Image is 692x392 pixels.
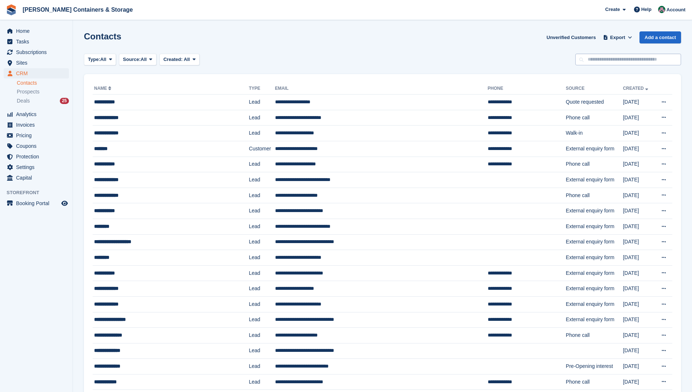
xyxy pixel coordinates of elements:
a: menu [4,173,69,183]
th: Source [566,83,623,95]
img: Julia Marcham [658,6,665,13]
td: Quote requested [566,95,623,110]
a: menu [4,36,69,47]
td: External enquiry form [566,234,623,250]
a: menu [4,68,69,78]
td: [DATE] [623,312,654,328]
a: menu [4,109,69,119]
td: Lead [249,343,275,359]
td: Lead [249,359,275,374]
span: Analytics [16,109,60,119]
td: [DATE] [623,343,654,359]
span: Settings [16,162,60,172]
a: menu [4,141,69,151]
td: Pre-Opening interest [566,359,623,374]
td: External enquiry form [566,250,623,266]
td: Phone call [566,374,623,390]
td: Lead [249,328,275,343]
td: Lead [249,234,275,250]
a: Created [623,86,650,91]
td: [DATE] [623,265,654,281]
td: Phone call [566,188,623,203]
a: Contacts [17,80,69,87]
td: [DATE] [623,126,654,141]
a: menu [4,58,69,68]
td: Lead [249,172,275,188]
td: Lead [249,296,275,312]
td: Lead [249,126,275,141]
td: Customer [249,141,275,157]
span: Create [605,6,620,13]
td: [DATE] [623,203,654,219]
td: External enquiry form [566,141,623,157]
span: Storefront [7,189,73,196]
span: All [100,56,107,63]
td: [DATE] [623,250,654,266]
td: External enquiry form [566,265,623,281]
td: [DATE] [623,296,654,312]
td: [DATE] [623,328,654,343]
span: Account [666,6,685,14]
span: Invoices [16,120,60,130]
a: Preview store [60,199,69,208]
td: Lead [249,265,275,281]
a: menu [4,130,69,141]
td: [DATE] [623,95,654,110]
td: [DATE] [623,281,654,297]
td: [DATE] [623,359,654,374]
td: [DATE] [623,141,654,157]
span: Capital [16,173,60,183]
button: Export [602,31,634,43]
span: Type: [88,56,100,63]
td: [DATE] [623,219,654,234]
span: All [184,57,190,62]
span: Source: [123,56,140,63]
span: Pricing [16,130,60,141]
td: Lead [249,219,275,234]
td: Lead [249,203,275,219]
td: Lead [249,95,275,110]
span: All [141,56,147,63]
td: [DATE] [623,188,654,203]
td: [DATE] [623,110,654,126]
td: Lead [249,281,275,297]
a: Name [94,86,113,91]
td: [DATE] [623,234,654,250]
span: CRM [16,68,60,78]
td: Lead [249,157,275,172]
span: Help [641,6,652,13]
span: Prospects [17,88,39,95]
span: Export [610,34,625,41]
span: Coupons [16,141,60,151]
td: [DATE] [623,172,654,188]
span: Sites [16,58,60,68]
span: Protection [16,151,60,162]
h1: Contacts [84,31,121,41]
td: Lead [249,250,275,266]
a: menu [4,26,69,36]
a: Unverified Customers [544,31,599,43]
td: External enquiry form [566,219,623,234]
div: 25 [60,98,69,104]
td: External enquiry form [566,296,623,312]
td: Walk-in [566,126,623,141]
span: Deals [17,97,30,104]
span: Tasks [16,36,60,47]
td: Lead [249,374,275,390]
a: menu [4,162,69,172]
td: Phone call [566,157,623,172]
a: menu [4,198,69,208]
th: Phone [488,83,566,95]
td: [DATE] [623,374,654,390]
td: Lead [249,312,275,328]
td: Lead [249,188,275,203]
a: menu [4,120,69,130]
th: Type [249,83,275,95]
th: Email [275,83,488,95]
span: Created: [163,57,183,62]
button: Created: All [159,54,200,66]
a: menu [4,47,69,57]
img: stora-icon-8386f47178a22dfd0bd8f6a31ec36ba5ce8667c1dd55bd0f319d3a0aa187defe.svg [6,4,17,15]
td: Phone call [566,328,623,343]
td: External enquiry form [566,281,623,297]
